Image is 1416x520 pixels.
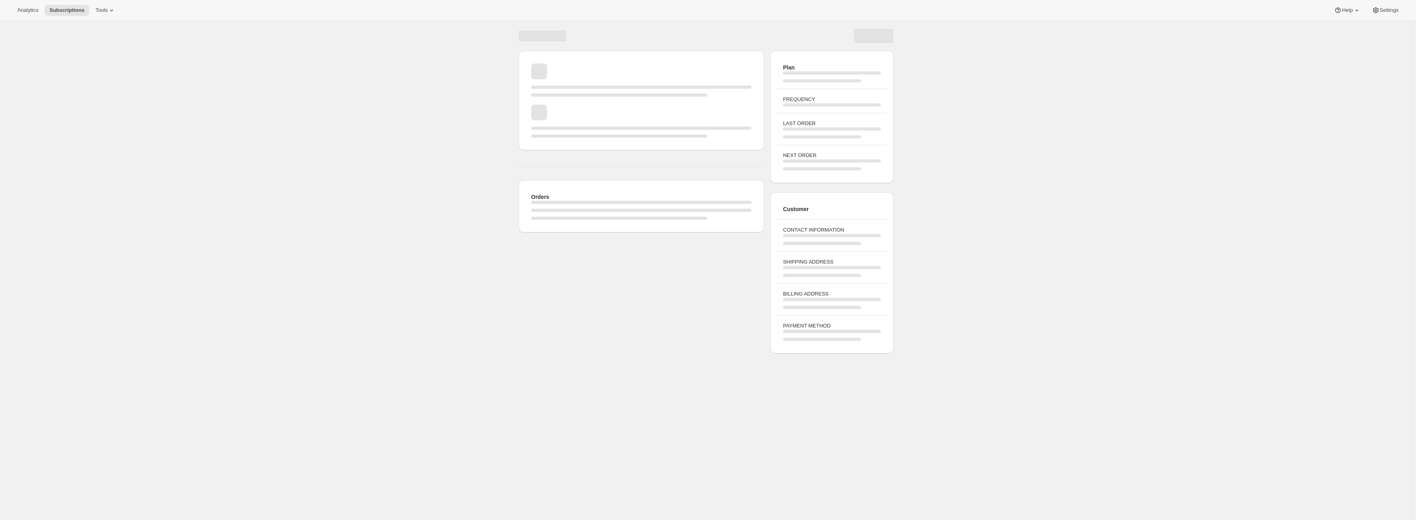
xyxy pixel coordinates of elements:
[783,64,880,71] h2: Plan
[783,290,880,298] h3: BILLING ADDRESS
[1329,5,1365,16] button: Help
[13,5,43,16] button: Analytics
[783,322,880,330] h3: PAYMENT METHOD
[1367,5,1403,16] button: Settings
[783,95,880,103] h3: FREQUENCY
[531,193,752,201] h2: Orders
[783,226,880,234] h3: CONTACT INFORMATION
[783,152,880,159] h3: NEXT ORDER
[783,120,880,127] h3: LAST ORDER
[783,205,880,213] h2: Customer
[1342,7,1352,13] span: Help
[91,5,120,16] button: Tools
[783,258,880,266] h3: SHIPPING ADDRESS
[45,5,89,16] button: Subscriptions
[17,7,38,13] span: Analytics
[1380,7,1399,13] span: Settings
[49,7,84,13] span: Subscriptions
[509,21,903,357] div: Page loading
[95,7,108,13] span: Tools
